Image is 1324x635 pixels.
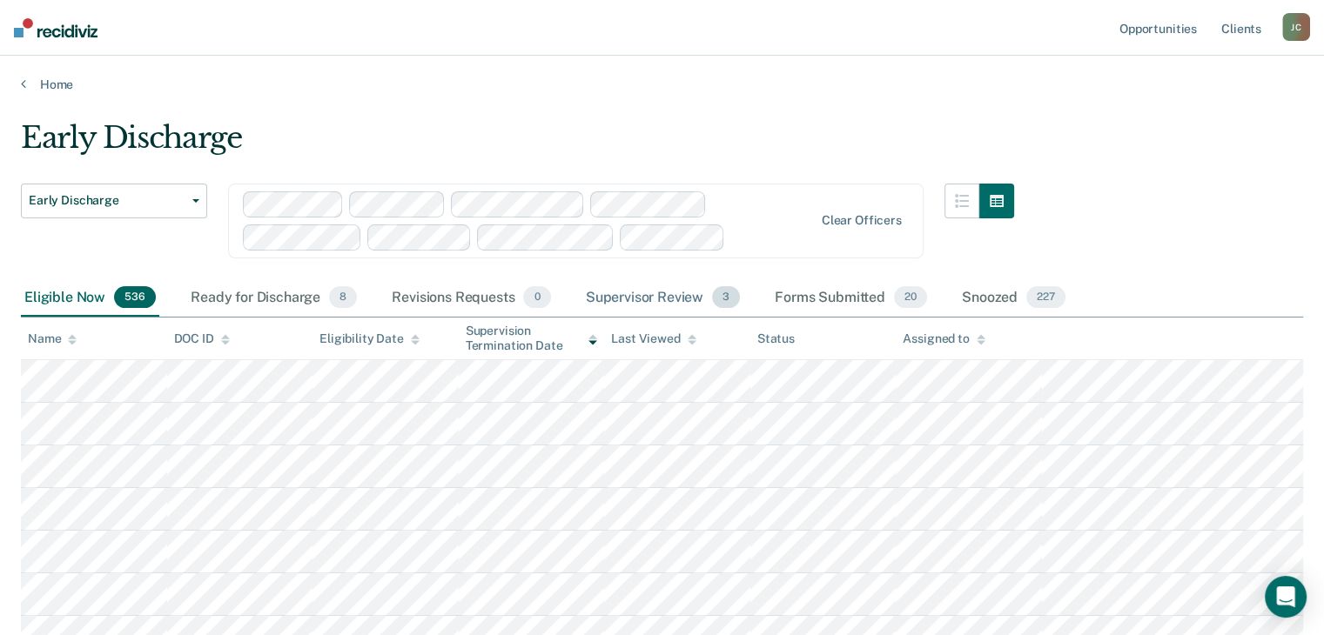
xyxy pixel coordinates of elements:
div: Name [28,331,77,346]
span: 8 [329,286,357,309]
button: Early Discharge [21,184,207,218]
div: Early Discharge [21,120,1014,170]
div: J C [1282,13,1310,41]
span: 227 [1026,286,1065,309]
img: Recidiviz [14,18,97,37]
span: Early Discharge [29,193,185,208]
span: 0 [523,286,550,309]
span: 536 [114,286,156,309]
div: Eligibility Date [319,331,420,346]
span: 3 [712,286,740,309]
div: Ready for Discharge8 [187,279,360,317]
div: Clear officers [822,213,902,228]
button: JC [1282,13,1310,41]
div: DOC ID [174,331,230,346]
div: Snoozed227 [958,279,1069,317]
a: Home [21,77,1303,92]
div: Supervisor Review3 [582,279,744,317]
div: Open Intercom Messenger [1265,576,1307,618]
div: Revisions Requests0 [388,279,554,317]
div: Status [757,331,795,346]
div: Last Viewed [611,331,696,346]
div: Eligible Now536 [21,279,159,317]
div: Assigned to [903,331,985,346]
div: Forms Submitted20 [771,279,931,317]
span: 20 [894,286,927,309]
div: Supervision Termination Date [466,324,598,353]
